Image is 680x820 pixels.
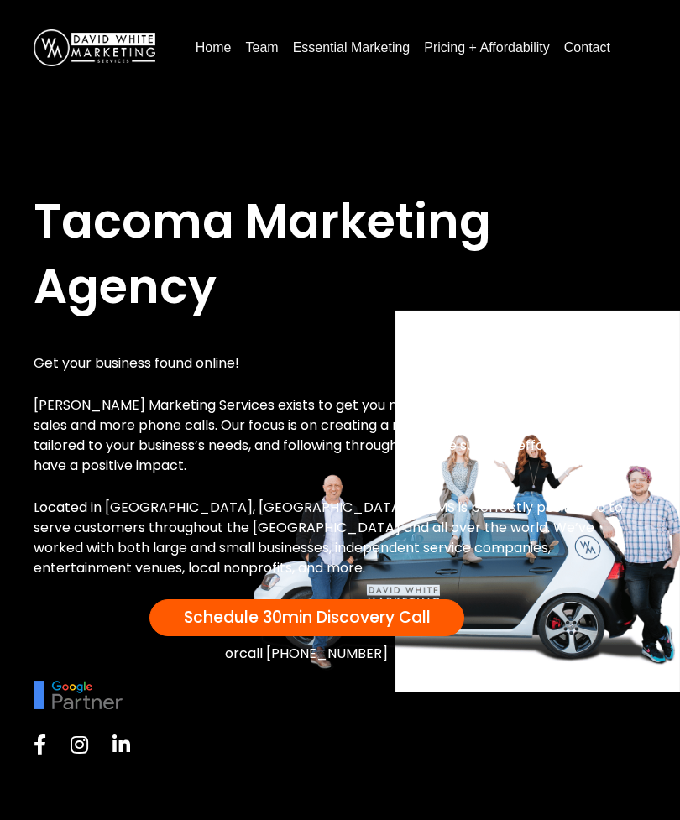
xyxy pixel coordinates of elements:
[34,687,123,700] picture: google-partner
[189,34,646,61] nav: Menu
[34,395,646,476] p: [PERSON_NAME] Marketing Services exists to get you more leads, more online traffic, more sales an...
[417,34,557,61] a: Pricing + Affordability
[34,645,579,664] div: or
[34,498,646,578] p: Located in [GEOGRAPHIC_DATA], [GEOGRAPHIC_DATA], DWMS is perfectly positioned to serve customers ...
[286,34,417,61] a: Essential Marketing
[34,29,155,66] img: DavidWhite-Marketing-Logo
[557,34,617,61] a: Contact
[189,34,238,61] a: Home
[34,353,646,373] p: Get your business found online!
[34,681,123,709] img: google-partner
[34,188,491,320] span: Tacoma Marketing Agency
[149,599,464,636] a: Schedule 30min Discovery Call
[34,40,155,53] a: DavidWhite-Marketing-Logo
[239,644,388,663] a: call [PHONE_NUMBER]
[184,606,431,629] span: Schedule 30min Discovery Call
[239,34,285,61] a: Team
